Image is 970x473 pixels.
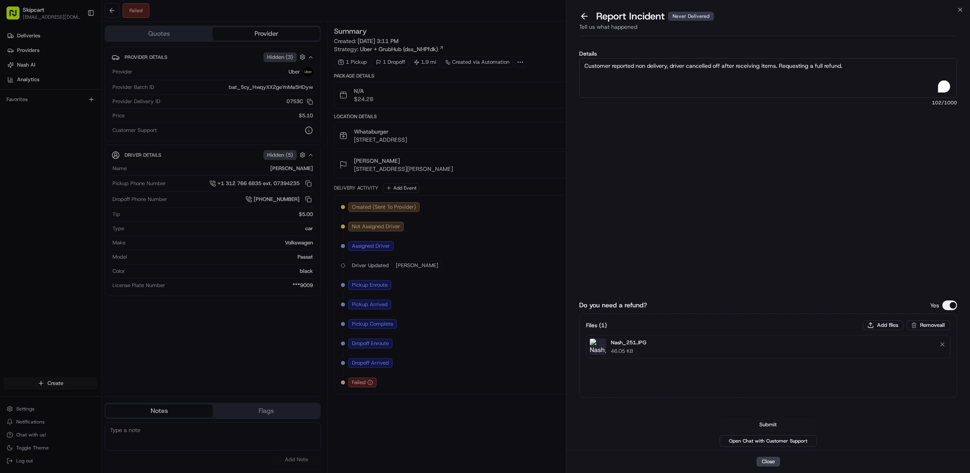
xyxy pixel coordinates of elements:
[21,52,134,61] input: Clear
[757,457,780,467] button: Close
[8,8,24,24] img: Nash
[579,58,957,98] textarea: To enrich screen reader interactions, please activate Accessibility in Grammarly extension settings
[720,417,817,432] button: Submit
[863,320,903,330] button: Add files
[28,86,103,92] div: We're available if you need us!
[611,339,647,347] p: Nash_251.JPG
[579,300,647,310] label: Do you need a refund?
[8,119,15,125] div: 📗
[579,51,957,56] label: Details
[596,10,714,23] p: Report Incident
[579,23,957,36] div: Tell us what happened
[69,119,75,125] div: 💻
[81,138,98,144] span: Pylon
[8,78,23,92] img: 1736555255976-a54dd68f-1ca7-489b-9aae-adbdc363a1c4
[937,339,948,350] button: Remove file
[77,118,130,126] span: API Documentation
[907,320,950,330] button: Removeall
[586,321,607,329] h3: Files ( 1 )
[930,301,939,309] p: Yes
[579,99,957,106] span: 102 /1000
[138,80,148,90] button: Start new chat
[16,118,62,126] span: Knowledge Base
[720,435,817,447] button: Open Chat with Customer Support
[8,32,148,45] p: Welcome 👋
[28,78,133,86] div: Start new chat
[668,12,714,21] div: Never Delivered
[590,339,606,355] img: Nash_251.JPG
[57,137,98,144] a: Powered byPylon
[611,348,647,355] p: 46.05 KB
[5,114,65,129] a: 📗Knowledge Base
[65,114,134,129] a: 💻API Documentation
